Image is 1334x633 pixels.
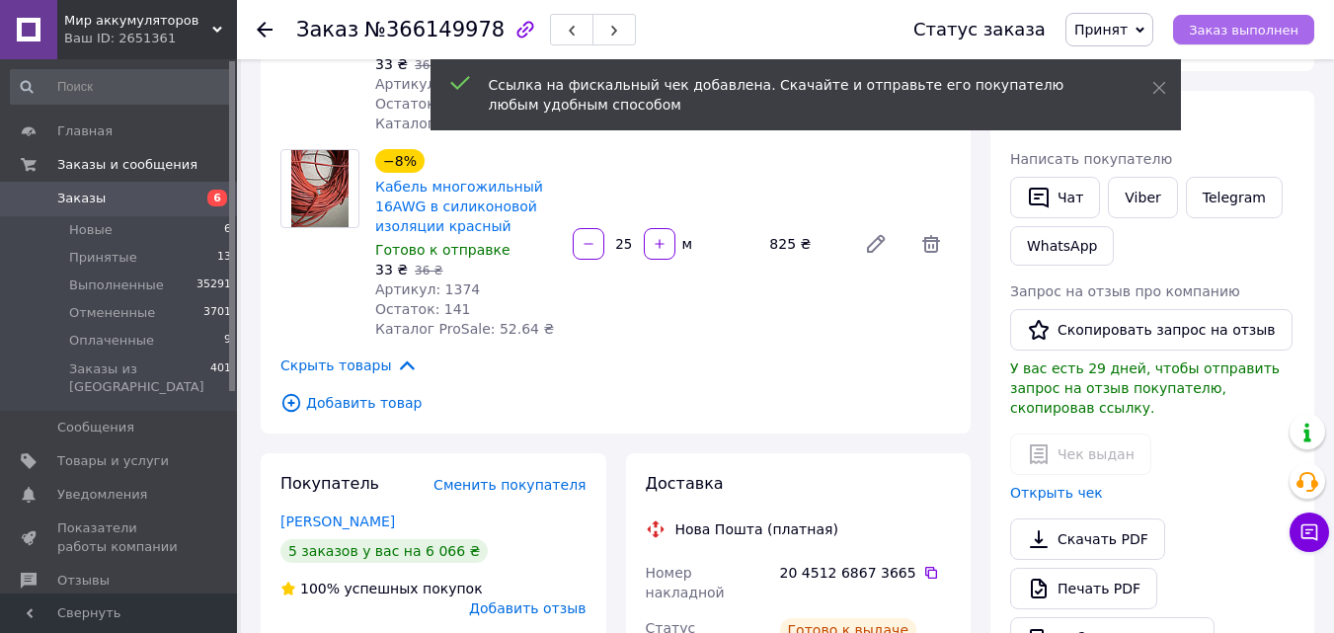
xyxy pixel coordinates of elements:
div: успешных покупок [280,579,483,598]
span: 6 [207,190,227,206]
span: Удалить [911,224,951,264]
div: 20 4512 6867 3665 [780,563,951,583]
a: Открыть чек [1010,485,1103,501]
span: 36 ₴ [415,58,442,72]
span: У вас есть 29 дней, чтобы отправить запрос на отзыв покупателю, скопировав ссылку. [1010,360,1280,416]
div: −8% [375,149,425,173]
span: 100% [300,581,340,596]
span: №366149978 [364,18,505,41]
span: Каталог ProSale: 52.64 ₴ [375,116,554,131]
span: Новые [69,221,113,239]
span: Готово к отправке [375,242,510,258]
div: Нова Пошта (платная) [670,519,843,539]
a: Печать PDF [1010,568,1157,609]
span: Сообщения [57,419,134,436]
span: Скрыть товары [280,355,418,376]
div: м [677,234,694,254]
div: 5 заказов у вас на 6 066 ₴ [280,539,488,563]
span: Отзывы [57,572,110,590]
span: Уведомления [57,486,147,504]
span: 9 [224,332,231,350]
span: 36 ₴ [415,264,442,277]
span: Оплаченные [69,332,154,350]
a: Редактировать [856,224,896,264]
a: Скачать PDF [1010,518,1165,560]
span: Мир аккумуляторов [64,12,212,30]
button: Чат с покупателем [1290,513,1329,552]
span: Показатели работы компании [57,519,183,555]
span: Каталог ProSale: 52.64 ₴ [375,321,554,337]
a: Кабель многожильный 16AWG в силиконовой изоляции красный [375,179,543,234]
span: 401 [210,360,231,396]
span: Номер накладной [646,565,725,600]
span: Принят [1074,22,1128,38]
div: Вернуться назад [257,20,273,40]
div: Статус заказа [913,20,1046,40]
span: Добавить товар [280,392,951,414]
span: Добавить отзыв [469,600,586,616]
div: 825 ₴ [761,230,848,258]
div: Ваш ID: 2651361 [64,30,237,47]
span: Заказы [57,190,106,207]
span: Доставка [646,474,724,493]
button: Чат [1010,177,1100,218]
span: 13 [217,249,231,267]
div: Ссылка на фискальный чек добавлена. Скачайте и отправьте его покупателю любым удобным способом [489,75,1103,115]
span: Заказ [296,18,358,41]
button: Заказ выполнен [1173,15,1314,44]
span: Заказ выполнен [1189,23,1298,38]
span: Товары и услуги [57,452,169,470]
a: Viber [1108,177,1177,218]
img: Кабель многожильный 16AWG в силиконовой изоляции красный [291,150,350,227]
span: 33 ₴ [375,56,408,72]
span: Заказы из [GEOGRAPHIC_DATA] [69,360,210,396]
span: Заказы и сообщения [57,156,197,174]
input: Поиск [10,69,233,105]
a: [PERSON_NAME] [280,514,395,529]
span: Остаток: 141 [375,301,471,317]
span: 33 ₴ [375,262,408,277]
span: Отмененные [69,304,155,322]
span: Главная [57,122,113,140]
span: 6 [224,221,231,239]
a: Telegram [1186,177,1283,218]
span: Написать покупателю [1010,151,1172,167]
span: Артикул: 1374 [375,281,480,297]
span: Выполненные [69,277,164,294]
span: Покупатель [280,474,379,493]
span: Принятые [69,249,137,267]
span: 3701 [203,304,231,322]
button: Скопировать запрос на отзыв [1010,309,1293,351]
span: Артикул: 0723 [375,76,480,92]
span: Запрос на отзыв про компанию [1010,283,1240,299]
span: Остаток: 131 [375,96,471,112]
a: WhatsApp [1010,226,1114,266]
span: Сменить покупателя [433,477,586,493]
span: 35291 [196,277,231,294]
